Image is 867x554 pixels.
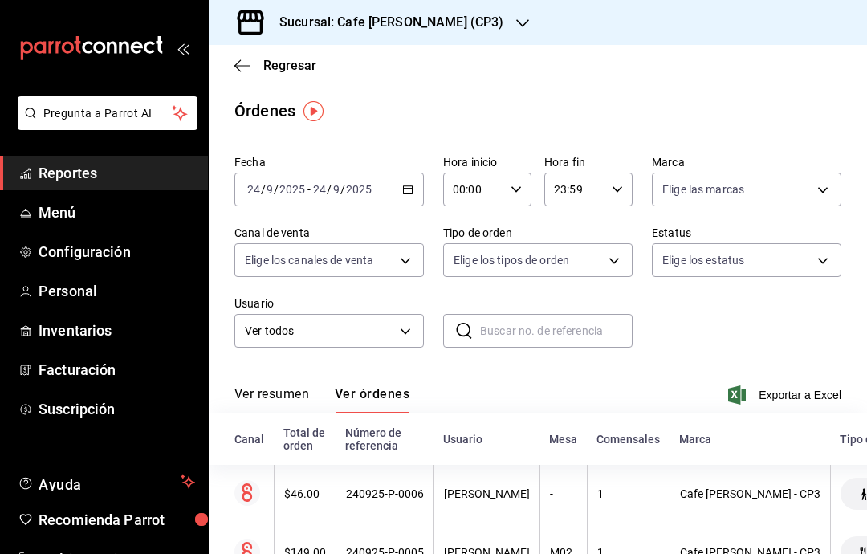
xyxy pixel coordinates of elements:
[480,315,633,347] input: Buscar no. de referencia
[731,385,841,405] button: Exportar a Excel
[443,433,530,446] div: Usuario
[245,323,394,340] span: Ver todos
[679,433,820,446] div: Marca
[596,433,660,446] div: Comensales
[345,183,372,196] input: ----
[245,252,373,268] span: Elige los canales de venta
[234,58,316,73] button: Regresar
[550,487,577,500] div: -
[39,202,195,223] span: Menú
[303,101,324,121] img: Tooltip marker
[444,487,530,500] div: [PERSON_NAME]
[39,398,195,420] span: Suscripción
[246,183,261,196] input: --
[443,157,531,168] label: Hora inicio
[327,183,332,196] span: /
[454,252,569,268] span: Elige los tipos de orden
[279,183,306,196] input: ----
[234,227,424,238] label: Canal de venta
[544,157,633,168] label: Hora fin
[662,252,744,268] span: Elige los estatus
[332,183,340,196] input: --
[662,181,744,198] span: Elige las marcas
[234,99,295,123] div: Órdenes
[443,227,633,238] label: Tipo de orden
[307,183,311,196] span: -
[39,241,195,263] span: Configuración
[652,157,841,168] label: Marca
[39,280,195,302] span: Personal
[11,116,197,133] a: Pregunta a Parrot AI
[274,183,279,196] span: /
[345,426,424,452] div: Número de referencia
[39,472,174,491] span: Ayuda
[234,386,309,413] button: Ver resumen
[39,359,195,381] span: Facturación
[263,58,316,73] span: Regresar
[39,509,195,531] span: Recomienda Parrot
[43,105,173,122] span: Pregunta a Parrot AI
[346,487,424,500] div: 240925-P-0006
[39,320,195,341] span: Inventarios
[234,386,409,413] div: navigation tabs
[266,183,274,196] input: --
[234,433,264,446] div: Canal
[234,298,424,309] label: Usuario
[234,157,424,168] label: Fecha
[284,487,326,500] div: $46.00
[340,183,345,196] span: /
[261,183,266,196] span: /
[549,433,577,446] div: Mesa
[18,96,197,130] button: Pregunta a Parrot AI
[39,162,195,184] span: Reportes
[283,426,326,452] div: Total de orden
[177,42,189,55] button: open_drawer_menu
[312,183,327,196] input: --
[267,13,503,32] h3: Sucursal: Cafe [PERSON_NAME] (CP3)
[597,487,660,500] div: 1
[335,386,409,413] button: Ver órdenes
[680,487,820,500] div: Cafe [PERSON_NAME] - CP3
[652,227,841,238] label: Estatus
